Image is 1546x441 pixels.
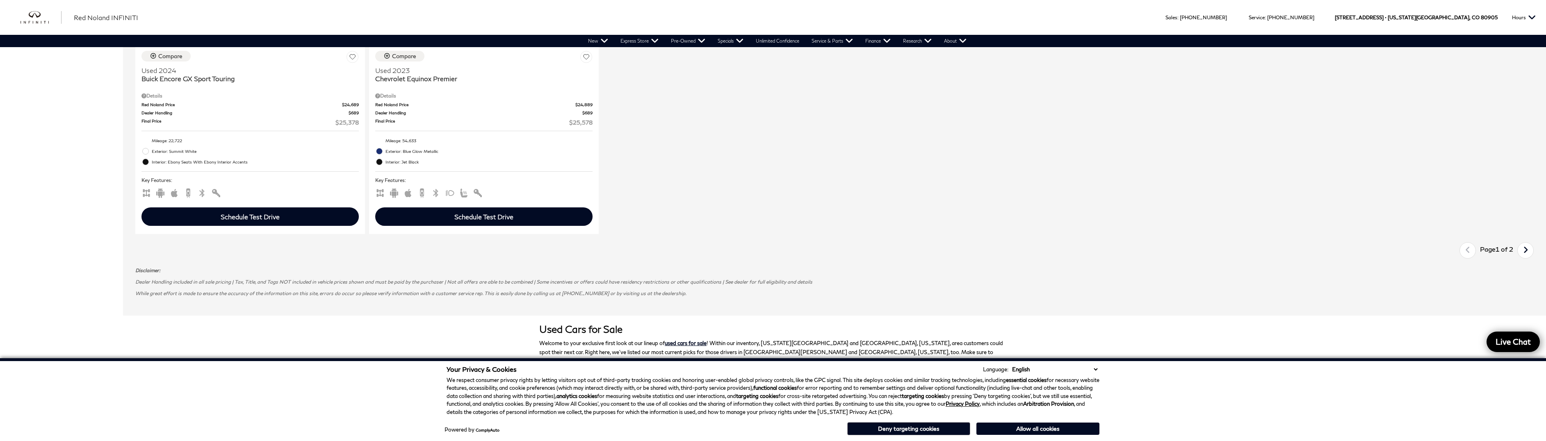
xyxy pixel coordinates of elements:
span: Interior: Ebony Seats With Ebony Interior Accents [152,158,359,166]
p: Dealer Handling included in all sale pricing | Tax, Title, and Tags NOT included in vehicle price... [135,278,1534,286]
strong: Used Cars for Sale [539,323,623,335]
div: Page 1 of 2 [1476,242,1517,259]
span: Backup Camera [183,189,193,195]
span: $689 [349,110,359,116]
span: Live Chat [1491,336,1535,347]
span: : [1177,14,1179,20]
div: Pricing Details - Chevrolet Equinox Premier [375,92,593,100]
a: Final Price $25,378 [141,118,359,127]
a: Service & Parts [805,35,859,47]
a: Finance [859,35,897,47]
strong: targeting cookies [902,393,944,399]
span: Bluetooth [431,189,441,195]
span: $24,689 [342,102,359,108]
div: Compare [392,52,416,60]
button: Allow all cookies [976,423,1099,435]
p: We respect consumer privacy rights by letting visitors opt out of third-party tracking cookies an... [447,376,1099,416]
div: Pricing Details - Buick Encore GX Sport Touring [141,92,359,100]
a: Pre-Owned [665,35,711,47]
span: Android Auto [389,189,399,195]
span: Service [1249,14,1265,20]
a: Used 2024Buick Encore GX Sport Touring [141,66,359,83]
span: AWD [375,189,385,195]
select: Language Select [1010,365,1099,373]
strong: Disclaimer: [135,267,160,273]
strong: targeting cookies [736,393,778,399]
nav: Main Navigation [582,35,973,47]
span: Dealer Handling [141,110,349,116]
li: Mileage: 22,722 [141,135,359,146]
a: Express Store [614,35,665,47]
div: Schedule Test Drive [221,213,280,220]
a: Dealer Handling $689 [375,110,593,116]
div: Language: [983,367,1008,372]
a: Specials [711,35,750,47]
span: Exterior: Blue Glow Metallic [385,147,593,155]
button: Save Vehicle [347,51,359,66]
span: Red Noland Price [375,102,575,108]
a: Red Noland INFINITI [74,13,138,23]
a: next page [1517,243,1535,257]
a: Privacy Policy [946,400,980,407]
a: Live Chat [1487,332,1540,352]
span: Keyless Entry [473,189,483,195]
span: Dealer Handling [375,110,582,116]
p: While great effort is made to ensure the accuracy of the information on this site, errors do occu... [135,290,1534,297]
a: [PHONE_NUMBER] [1180,14,1227,20]
a: About [938,35,973,47]
div: Schedule Test Drive [454,213,513,220]
span: Fog Lights [445,189,455,195]
a: New [582,35,614,47]
a: infiniti [21,11,62,24]
span: Red Noland INFINITI [74,14,138,21]
span: Your Privacy & Cookies [447,365,517,373]
span: Backup Camera [417,189,427,195]
img: INFINITI [21,11,62,24]
span: Android Auto [155,189,165,195]
button: Compare Vehicle [375,51,424,61]
span: Chevrolet Equinox Premier [375,75,586,83]
span: Used 2024 [141,66,353,75]
span: : [1265,14,1266,20]
span: Apple Car-Play [169,189,179,195]
button: Save Vehicle [580,51,593,66]
li: Mileage: 54,633 [375,135,593,146]
span: Red Noland Price [141,102,342,108]
span: Final Price [375,118,569,127]
div: Schedule Test Drive - Buick Encore GX Sport Touring [141,207,359,226]
a: [PHONE_NUMBER] [1267,14,1314,20]
a: [STREET_ADDRESS] • [US_STATE][GEOGRAPHIC_DATA], CO 80905 [1335,14,1498,20]
span: Buick Encore GX Sport Touring [141,75,353,83]
span: $25,578 [569,118,593,127]
button: Deny targeting cookies [847,422,970,435]
span: $24,889 [575,102,593,108]
a: Research [897,35,938,47]
a: used cars for sale [665,340,707,346]
a: Dealer Handling $689 [141,110,359,116]
a: Red Noland Price $24,889 [375,102,593,108]
span: $25,378 [335,118,359,127]
span: Exterior: Summit White [152,147,359,155]
a: Final Price $25,578 [375,118,593,127]
button: Compare Vehicle [141,51,191,61]
span: Key Features : [141,176,359,185]
span: Final Price [141,118,335,127]
p: Welcome to your exclusive first look at our lineup of ! Within our inventory, [US_STATE][GEOGRAPH... [539,339,1007,366]
a: ComplyAuto [476,427,499,432]
strong: analytics cookies [556,393,597,399]
a: Unlimited Confidence [750,35,805,47]
span: Used 2023 [375,66,586,75]
div: Schedule Test Drive - Chevrolet Equinox Premier [375,207,593,226]
span: $689 [582,110,593,116]
span: Sales [1165,14,1177,20]
strong: Arbitration Provision [1023,400,1074,407]
div: Compare [158,52,182,60]
span: Interior: Jet Black [385,158,593,166]
span: Key Features : [375,176,593,185]
span: Bluetooth [197,189,207,195]
span: Heated Seats [459,189,469,195]
span: Keyless Entry [211,189,221,195]
div: Powered by [445,427,499,432]
span: Apple Car-Play [403,189,413,195]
